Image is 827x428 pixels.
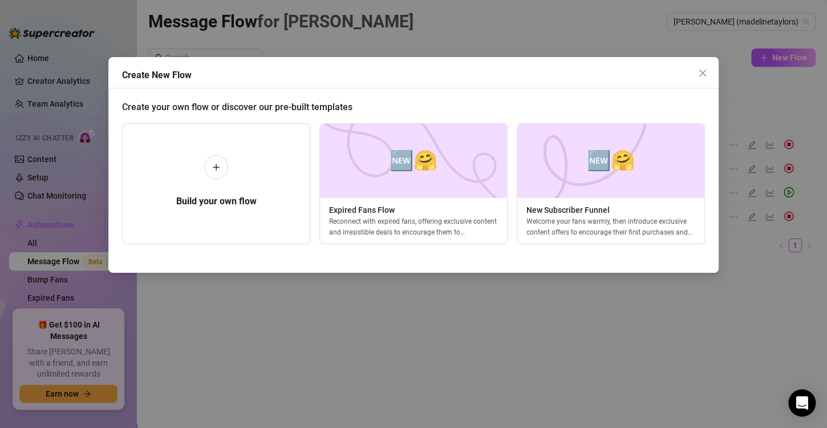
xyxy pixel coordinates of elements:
[587,146,635,176] span: 🆕🤗
[390,146,437,176] span: 🆕🤗
[694,68,712,78] span: Close
[320,204,507,216] span: Expired Fans Flow
[122,102,352,112] span: Create your own flow or discover our pre-built templates
[122,68,719,82] div: Create New Flow
[694,64,712,82] button: Close
[788,389,816,417] div: Open Intercom Messenger
[517,204,704,216] span: New Subscriber Funnel
[176,195,256,208] h5: Build your own flow
[698,68,707,78] span: close
[212,163,220,171] span: plus
[517,216,704,237] div: Welcome your fans warmly, then introduce exclusive content offers to encourage their first purcha...
[320,216,507,237] div: Reconnect with expired fans, offering exclusive content and irresistible deals to encourage them ...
